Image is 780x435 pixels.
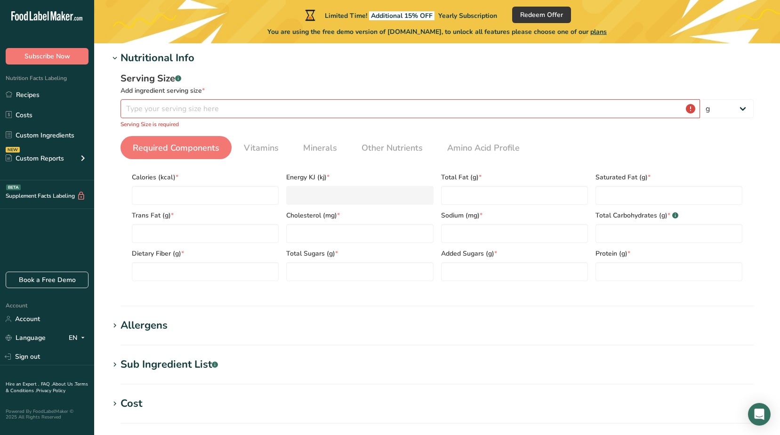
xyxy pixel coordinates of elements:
[121,357,218,372] div: Sub Ingredient List
[133,142,219,154] span: Required Components
[286,210,433,220] span: Cholesterol (mg)
[441,210,588,220] span: Sodium (mg)
[748,403,771,426] div: Open Intercom Messenger
[121,86,754,96] div: Add ingredient serving size
[52,381,75,387] a: About Us .
[121,99,700,118] input: Type your serving size here
[303,142,337,154] span: Minerals
[438,11,497,20] span: Yearly Subscription
[441,172,588,182] span: Total Fat (g)
[595,172,742,182] span: Saturated Fat (g)
[121,396,142,411] div: Cost
[447,142,520,154] span: Amino Acid Profile
[6,185,21,190] div: BETA
[6,153,64,163] div: Custom Reports
[36,387,65,394] a: Privacy Policy
[286,249,433,258] span: Total Sugars (g)
[303,9,497,21] div: Limited Time!
[132,172,279,182] span: Calories (kcal)
[441,249,588,258] span: Added Sugars (g)
[41,381,52,387] a: FAQ .
[6,48,88,64] button: Subscribe Now
[24,51,70,61] span: Subscribe Now
[121,318,168,333] div: Allergens
[595,249,742,258] span: Protein (g)
[6,272,88,288] a: Book a Free Demo
[6,409,88,420] div: Powered By FoodLabelMaker © 2025 All Rights Reserved
[244,142,279,154] span: Vitamins
[362,142,423,154] span: Other Nutrients
[369,11,434,20] span: Additional 15% OFF
[590,27,607,36] span: plans
[132,249,279,258] span: Dietary Fiber (g)
[6,381,39,387] a: Hire an Expert .
[6,147,20,153] div: NEW
[267,27,607,37] span: You are using the free demo version of [DOMAIN_NAME], to unlock all features please choose one of...
[520,10,563,20] span: Redeem Offer
[512,7,571,23] button: Redeem Offer
[121,50,194,66] div: Nutritional Info
[6,381,88,394] a: Terms & Conditions .
[121,72,754,86] div: Serving Size
[69,332,88,344] div: EN
[286,172,433,182] span: Energy KJ (kj)
[595,210,742,220] span: Total Carbohydrates (g)
[121,120,754,129] p: Serving Size is required
[6,330,46,346] a: Language
[132,210,279,220] span: Trans Fat (g)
